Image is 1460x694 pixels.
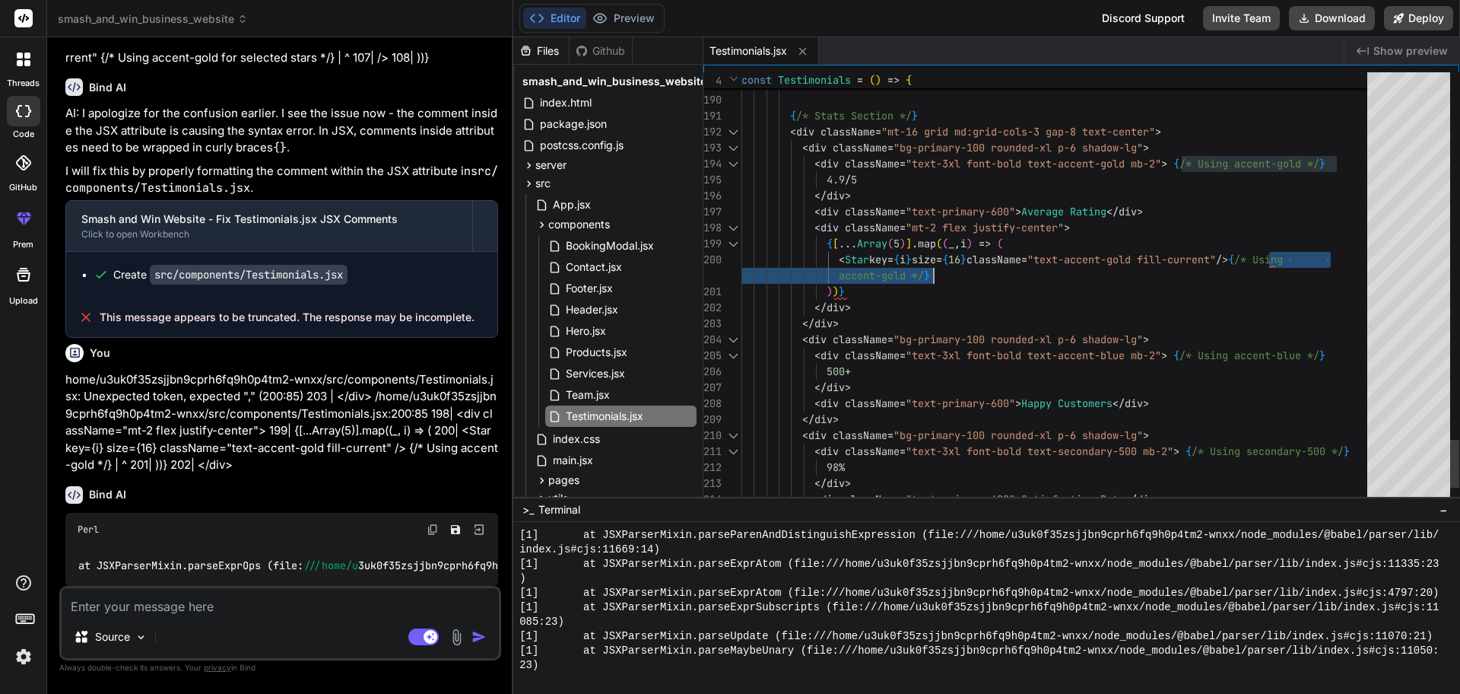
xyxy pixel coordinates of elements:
[808,428,887,442] span: div className
[875,125,881,138] span: =
[814,476,827,490] span: </
[936,253,942,266] span: =
[586,8,661,29] button: Preview
[820,349,900,362] span: div className
[1058,396,1112,410] span: Customers
[59,661,501,675] p: Always double-check its answers. Your in Bind
[893,141,1143,154] span: "bg-primary-100 rounded-xl p-6 shadow-lg"
[845,476,851,490] span: >
[906,253,912,266] span: }
[538,502,580,517] span: Terminal
[827,380,845,394] span: div
[802,412,814,426] span: </
[81,228,457,240] div: Click to open Workbench
[857,73,863,87] span: =
[1203,6,1280,30] button: Invite Team
[1161,157,1167,170] span: >
[845,173,851,186] span: /
[204,663,231,672] span: privacy
[1155,125,1161,138] span: >
[519,557,1439,571] span: [1] at JSXParserMixin.parseExprAtom (file:///home/u3uk0f35zsjjbn9cprh6fq9h0p4tm2-wnxx/node_module...
[942,237,948,250] span: (
[564,322,608,340] span: Hero.jsx
[564,301,620,319] span: Header.jsx
[960,253,966,266] span: }
[519,644,1439,658] span: [1] at JSXParserMixin.parseMaybeUnary (file:///home/u3uk0f35zsjjbn9cprh6fq9h0p4tm2-wnxx/node_modu...
[845,189,851,202] span: >
[723,428,743,444] div: Click to collapse the range.
[703,172,722,188] div: 195
[703,252,722,268] div: 200
[790,125,796,138] span: <
[1100,492,1125,506] span: Rate
[1021,492,1094,506] span: Satisfaction
[814,189,827,202] span: </
[887,73,900,87] span: =>
[703,204,722,220] div: 197
[703,444,722,460] div: 211
[820,205,900,218] span: div className
[814,301,827,314] span: </
[709,43,787,59] span: Testimonials.jsx
[1344,444,1350,458] span: }
[814,444,820,458] span: <
[900,444,906,458] span: =
[814,221,820,234] span: <
[703,428,722,444] div: 210
[551,196,592,214] span: App.jsx
[570,43,632,59] div: Github
[948,253,960,266] span: 16
[519,615,564,629] span: 085:23)
[703,396,722,412] div: 208
[887,237,893,250] span: (
[906,349,1161,362] span: "text-3xl font-bold text-accent-blue mb-2"
[869,253,887,266] span: key
[135,631,148,644] img: Pick Models
[887,333,893,346] span: =
[912,253,936,266] span: size
[802,141,808,154] span: <
[548,491,568,506] span: utils
[1319,349,1325,362] span: }
[814,205,820,218] span: <
[703,348,722,364] div: 205
[65,371,498,474] p: home/u3uk0f35zsjjbn9cprh6fq9h0p4tm2-wnxx/src/components/Testimonials.jsx: Unexpected token, expec...
[703,284,722,300] div: 201
[1436,498,1451,522] button: −
[1137,492,1155,506] span: div
[1179,157,1319,170] span: /* Using accent-gold */
[1027,253,1216,266] span: "text-accent-gold fill-current"
[89,487,126,502] h6: Bind AI
[839,460,845,474] span: %
[703,188,722,204] div: 196
[936,237,942,250] span: (
[519,586,1439,600] span: [1] at JSXParserMixin.parseExprAtom (file:///home/u3uk0f35zsjjbn9cprh6fq9h0p4tm2-wnxx/node_module...
[924,269,930,282] span: }
[954,237,960,250] span: ,
[869,73,875,87] span: (
[703,380,722,396] div: 207
[9,181,37,194] label: GitHub
[723,332,743,348] div: Click to collapse the range.
[845,380,851,394] span: >
[900,221,906,234] span: =
[519,571,525,586] span: )
[839,269,924,282] span: accent-gold */
[13,128,34,141] label: code
[1112,396,1125,410] span: </
[906,444,1173,458] span: "text-3xl font-bold text-secondary-500 mb-2"
[827,460,839,474] span: 98
[448,629,465,646] img: attachment
[790,109,796,123] span: {
[522,74,706,89] span: smash_and_win_business_website
[814,349,820,362] span: <
[906,221,1064,234] span: "mt-2 flex justify-center"
[723,348,743,364] div: Click to collapse the range.
[979,237,991,250] span: =>
[893,428,1143,442] span: "bg-primary-100 rounded-xl p-6 shadow-lg"
[1289,6,1375,30] button: Download
[741,73,772,87] span: const
[7,77,40,90] label: threads
[893,237,900,250] span: 5
[519,600,1439,615] span: [1] at JSXParserMixin.parseExprSubscripts (file:///home/u3uk0f35zsjjbn9cprh6fq9h0p4tm2-wnxx/node_...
